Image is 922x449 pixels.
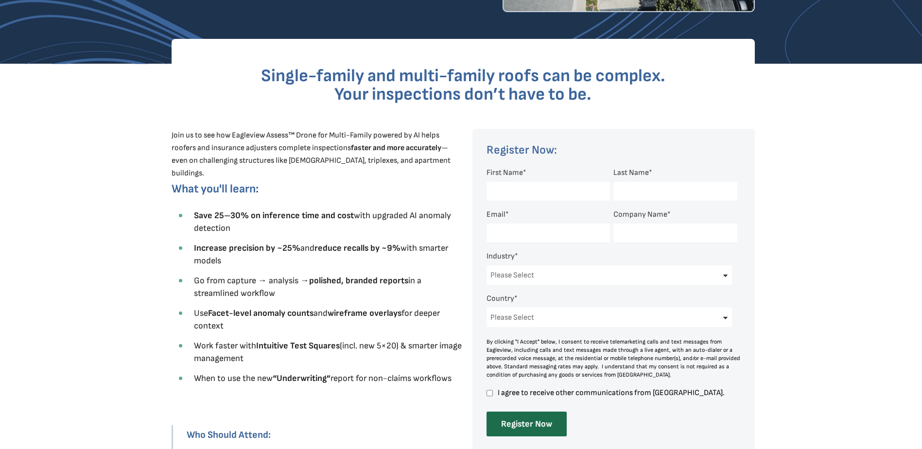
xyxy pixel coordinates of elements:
[194,276,421,298] span: Go from capture → analysis → in a streamlined workflow
[194,341,462,363] span: Work faster with (incl. new 5×20) & smarter image management
[261,66,665,86] span: Single-family and multi-family roofs can be complex.
[194,210,354,221] strong: Save 25–30% on inference time and cost
[273,373,331,383] strong: “Underwriting”
[194,308,440,331] span: Use and for deeper context
[351,143,441,153] strong: faster and more accurately
[208,308,313,318] strong: Facet-level anomaly counts
[613,168,649,177] span: Last Name
[487,389,493,397] input: I agree to receive other communications from [GEOGRAPHIC_DATA].
[487,210,505,219] span: Email
[487,294,514,303] span: Country
[172,182,259,196] span: What you'll learn:
[487,412,567,436] input: Register Now
[487,338,741,379] div: By clicking "I Accept" below, I consent to receive telemarketing calls and text messages from Eag...
[613,210,667,219] span: Company Name
[496,389,737,397] span: I agree to receive other communications from [GEOGRAPHIC_DATA].
[194,373,452,383] span: When to use the new report for non-claims workflows
[487,168,523,177] span: First Name
[256,341,340,351] strong: Intuitive Test Squares
[328,308,401,318] strong: wireframe overlays
[194,243,300,253] strong: Increase precision by ~25%
[172,131,451,178] span: Join us to see how Eagleview Assess™ Drone for Multi-Family powered by AI helps roofers and insur...
[187,429,271,441] strong: Who Should Attend:
[487,252,515,261] span: Industry
[194,243,448,266] span: and with smarter models
[487,143,557,157] span: Register Now:
[334,84,591,105] span: Your inspections don’t have to be.
[314,243,400,253] strong: reduce recalls by ~9%
[194,210,451,233] span: with upgraded AI anomaly detection
[309,276,408,286] strong: polished, branded reports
